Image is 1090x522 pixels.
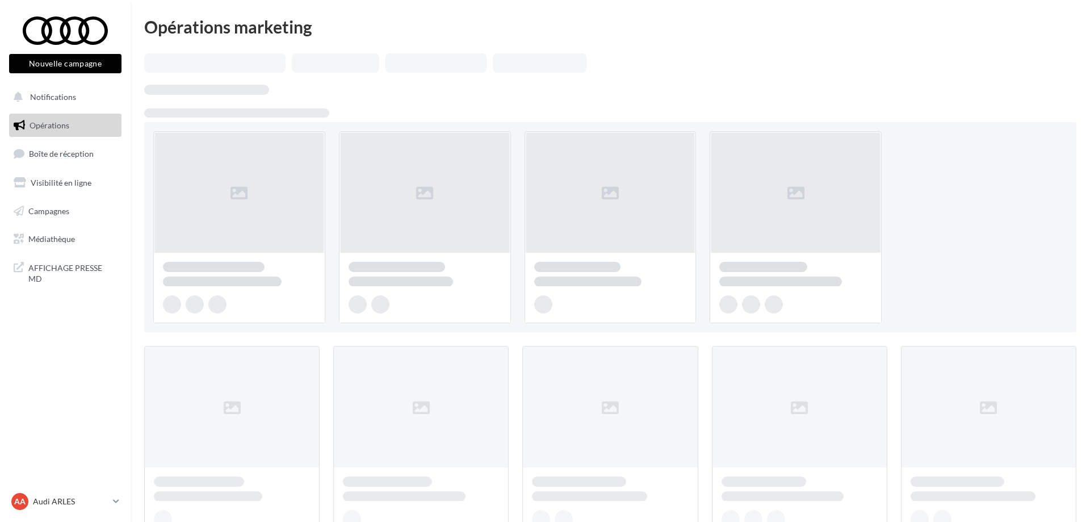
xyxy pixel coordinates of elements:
[7,256,124,289] a: AFFICHAGE PRESSE MD
[9,54,121,73] button: Nouvelle campagne
[28,234,75,244] span: Médiathèque
[7,199,124,223] a: Campagnes
[30,120,69,130] span: Opérations
[7,171,124,195] a: Visibilité en ligne
[30,92,76,102] span: Notifications
[28,206,69,215] span: Campagnes
[33,496,108,507] p: Audi ARLES
[144,18,1076,35] div: Opérations marketing
[28,260,117,285] span: AFFICHAGE PRESSE MD
[9,491,121,512] a: AA Audi ARLES
[7,85,119,109] button: Notifications
[7,227,124,251] a: Médiathèque
[7,114,124,137] a: Opérations
[14,496,26,507] span: AA
[7,141,124,166] a: Boîte de réception
[29,149,94,158] span: Boîte de réception
[31,178,91,187] span: Visibilité en ligne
